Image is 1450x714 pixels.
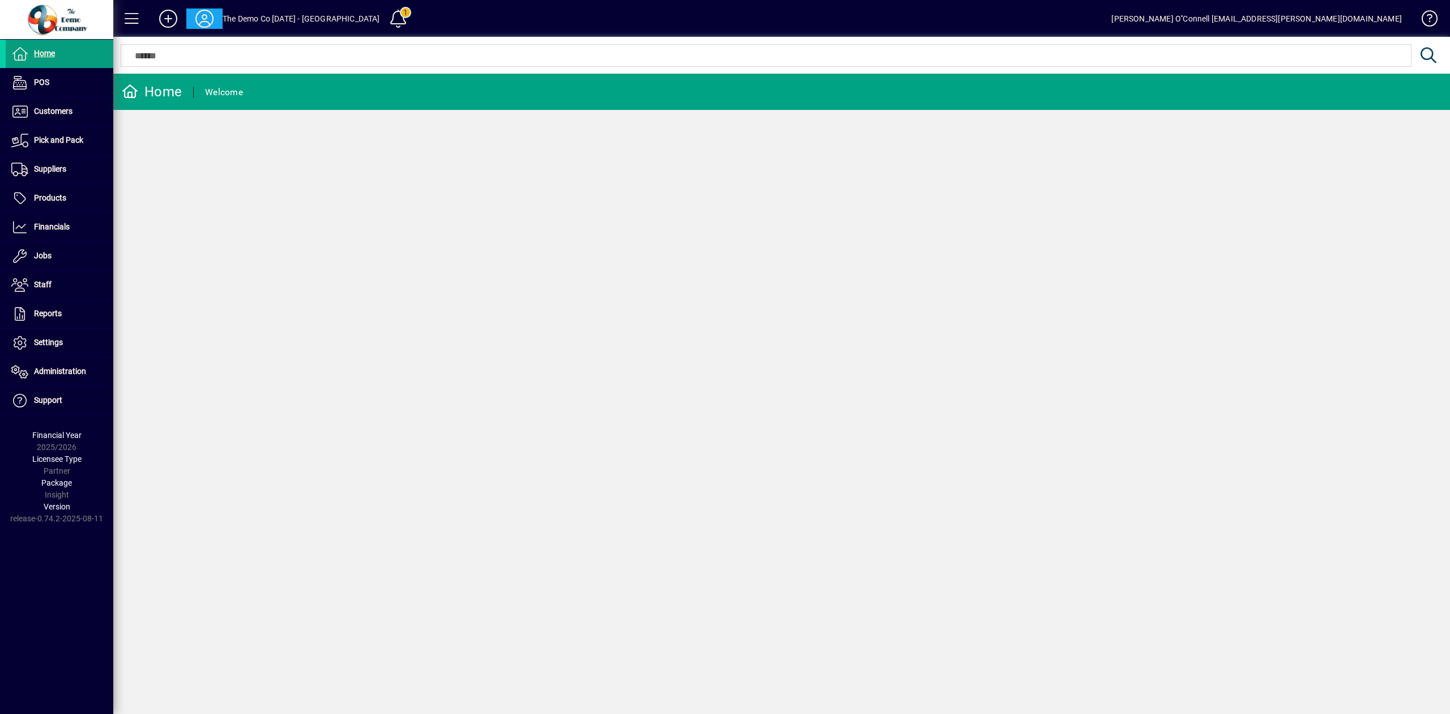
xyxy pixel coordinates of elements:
a: Products [6,184,113,212]
div: The Demo Co [DATE] - [GEOGRAPHIC_DATA] [223,10,380,28]
a: Reports [6,300,113,328]
a: Suppliers [6,155,113,184]
span: Financials [34,222,70,231]
button: Add [150,8,186,29]
span: Suppliers [34,164,66,173]
a: Pick and Pack [6,126,113,155]
a: Settings [6,329,113,357]
a: Knowledge Base [1413,2,1436,39]
span: Customers [34,107,72,116]
a: Administration [6,358,113,386]
span: Reports [34,309,62,318]
span: Support [34,396,62,405]
span: Staff [34,280,52,289]
a: Support [6,386,113,415]
a: Financials [6,213,113,241]
a: POS [6,69,113,97]
div: Home [122,83,182,101]
span: Jobs [34,251,52,260]
div: [PERSON_NAME] O''Connell [EMAIL_ADDRESS][PERSON_NAME][DOMAIN_NAME] [1111,10,1402,28]
span: Administration [34,367,86,376]
a: Customers [6,97,113,126]
a: Staff [6,271,113,299]
span: POS [34,78,49,87]
span: Licensee Type [32,454,82,464]
span: Pick and Pack [34,135,83,144]
button: Profile [186,8,223,29]
a: Jobs [6,242,113,270]
span: Settings [34,338,63,347]
span: Financial Year [32,431,82,440]
span: Products [34,193,66,202]
span: Home [34,49,55,58]
span: Version [44,502,70,511]
span: Package [41,478,72,487]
